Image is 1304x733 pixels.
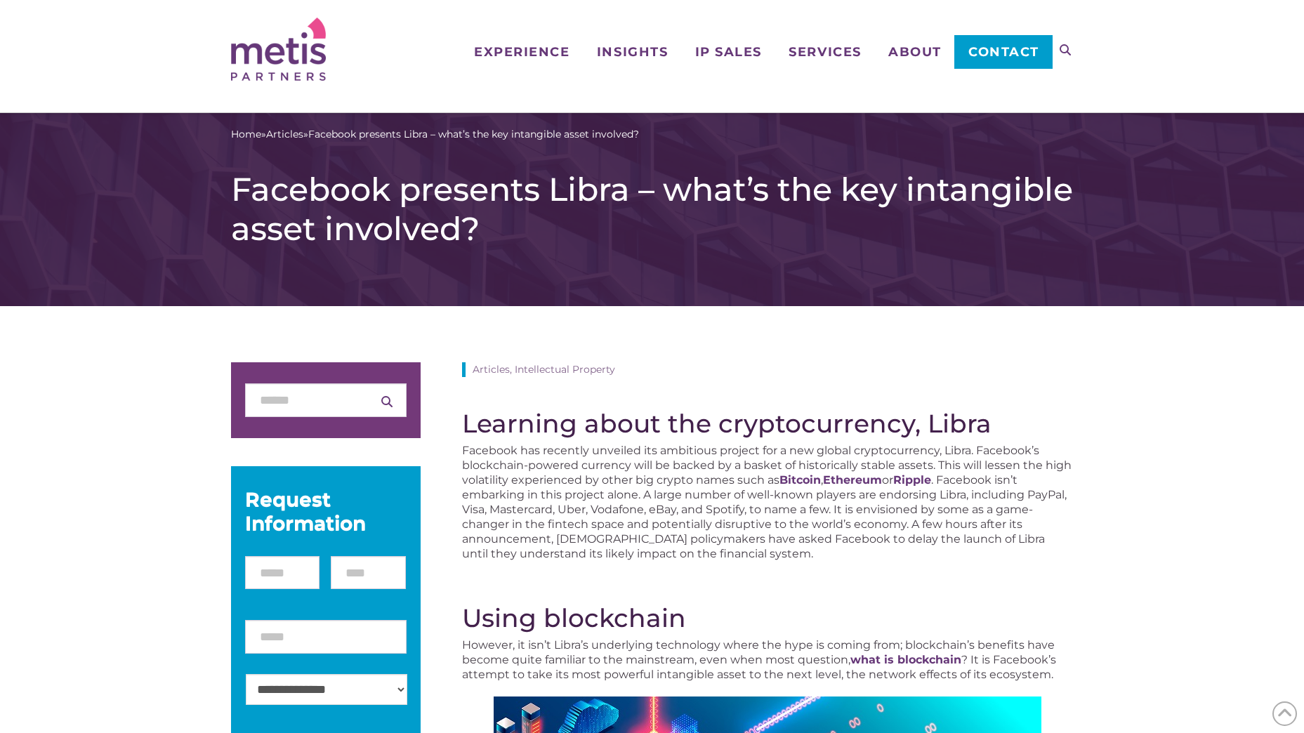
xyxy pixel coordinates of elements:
[462,409,1073,438] h2: Learning about the cryptocurrency, Libra
[893,473,931,487] a: Ripple
[954,35,1052,69] a: Contact
[308,127,639,142] span: Facebook presents Libra – what’s the key intangible asset involved?
[245,487,407,535] div: Request Information
[695,46,762,58] span: IP Sales
[474,46,569,58] span: Experience
[266,127,303,142] a: Articles
[462,638,1073,682] p: However, it isn’t Libra’s underlying technology where the hype is coming from; blockchain’s benef...
[597,46,668,58] span: Insights
[823,473,882,487] a: Ethereum
[231,127,261,142] a: Home
[231,170,1074,249] h1: Facebook presents Libra – what’s the key intangible asset involved?
[462,603,1073,633] h2: Using blockchain
[231,127,639,142] span: » »
[462,362,1073,377] div: Articles, Intellectual Property
[888,46,942,58] span: About
[789,46,861,58] span: Services
[231,18,326,81] img: Metis Partners
[462,443,1073,561] p: Facebook has recently unveiled its ambitious project for a new global cryptocurrency, Libra. Face...
[1272,701,1297,726] span: Back to Top
[968,46,1039,58] span: Contact
[850,653,961,666] a: what is blockchain
[779,473,821,487] a: Bitcoin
